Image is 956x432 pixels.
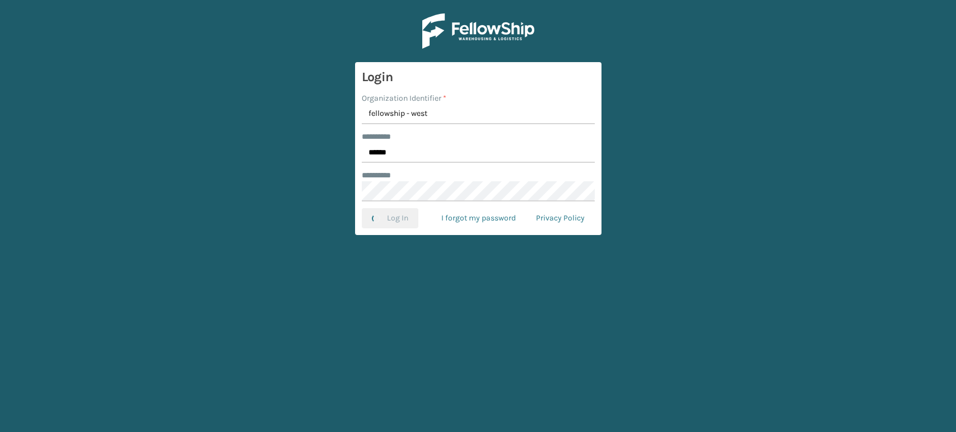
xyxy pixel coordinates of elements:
[422,13,534,49] img: Logo
[362,92,446,104] label: Organization Identifier
[362,69,595,86] h3: Login
[362,208,418,228] button: Log In
[431,208,526,228] a: I forgot my password
[526,208,595,228] a: Privacy Policy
